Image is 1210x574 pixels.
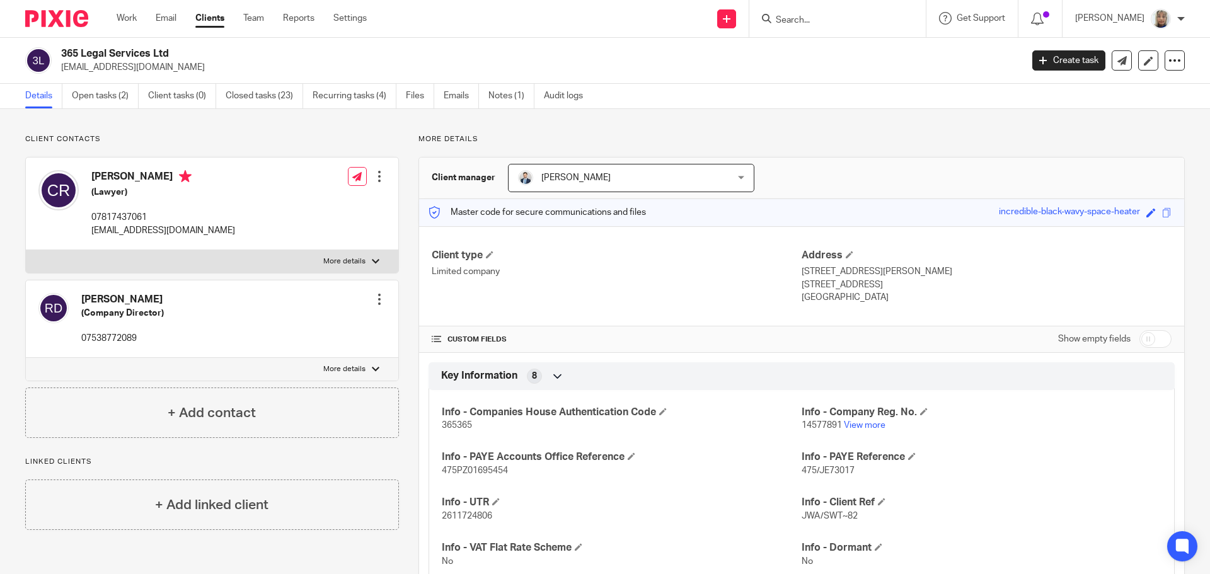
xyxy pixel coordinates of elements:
[38,293,69,323] img: svg%3E
[802,466,855,475] span: 475/JE73017
[802,496,1161,509] h4: Info - Client Ref
[283,12,314,25] a: Reports
[432,249,802,262] h4: Client type
[179,170,192,183] i: Primary
[432,265,802,278] p: Limited company
[802,249,1172,262] h4: Address
[532,370,537,382] span: 8
[1032,50,1105,71] a: Create task
[1075,12,1144,25] p: [PERSON_NAME]
[488,84,534,108] a: Notes (1)
[1058,333,1131,345] label: Show empty fields
[25,10,88,27] img: Pixie
[802,451,1161,464] h4: Info - PAYE Reference
[442,557,453,566] span: No
[195,12,224,25] a: Clients
[442,466,508,475] span: 475PZ01695454
[802,406,1161,419] h4: Info - Company Reg. No.
[61,61,1013,74] p: [EMAIL_ADDRESS][DOMAIN_NAME]
[333,12,367,25] a: Settings
[38,170,79,210] img: svg%3E
[442,541,802,554] h4: Info - VAT Flat Rate Scheme
[432,335,802,345] h4: CUSTOM FIELDS
[406,84,434,108] a: Files
[802,265,1172,278] p: [STREET_ADDRESS][PERSON_NAME]
[81,307,164,319] h5: (Company Director)
[775,15,888,26] input: Search
[802,541,1161,554] h4: Info - Dormant
[441,369,517,382] span: Key Information
[91,211,235,224] p: 07817437061
[802,291,1172,304] p: [GEOGRAPHIC_DATA]
[802,512,858,520] span: JWA/SWT~82
[442,421,472,430] span: 365365
[541,173,611,182] span: [PERSON_NAME]
[802,421,842,430] span: 14577891
[429,206,646,219] p: Master code for secure communications and files
[156,12,176,25] a: Email
[418,134,1185,144] p: More details
[25,47,52,74] img: svg%3E
[168,403,256,423] h4: + Add contact
[957,14,1005,23] span: Get Support
[25,134,399,144] p: Client contacts
[313,84,396,108] a: Recurring tasks (4)
[802,278,1172,291] p: [STREET_ADDRESS]
[442,451,802,464] h4: Info - PAYE Accounts Office Reference
[1151,9,1171,29] img: Sara%20Zdj%C4%99cie%20.jpg
[323,364,366,374] p: More details
[442,512,492,520] span: 2611724806
[444,84,479,108] a: Emails
[442,496,802,509] h4: Info - UTR
[61,47,823,60] h2: 365 Legal Services Ltd
[25,84,62,108] a: Details
[91,224,235,237] p: [EMAIL_ADDRESS][DOMAIN_NAME]
[518,170,533,185] img: LinkedIn%20Profile.jpeg
[226,84,303,108] a: Closed tasks (23)
[243,12,264,25] a: Team
[844,421,885,430] a: View more
[91,170,235,186] h4: [PERSON_NAME]
[81,332,164,345] p: 07538772089
[81,293,164,306] h4: [PERSON_NAME]
[25,457,399,467] p: Linked clients
[148,84,216,108] a: Client tasks (0)
[442,406,802,419] h4: Info - Companies House Authentication Code
[72,84,139,108] a: Open tasks (2)
[802,557,813,566] span: No
[91,186,235,198] h5: (Lawyer)
[117,12,137,25] a: Work
[999,205,1140,220] div: incredible-black-wavy-space-heater
[544,84,592,108] a: Audit logs
[155,495,268,515] h4: + Add linked client
[432,171,495,184] h3: Client manager
[323,256,366,267] p: More details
